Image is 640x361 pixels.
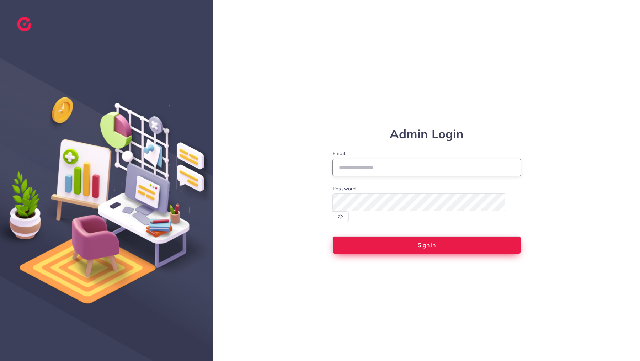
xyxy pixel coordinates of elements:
label: Email [332,150,521,157]
button: Sign In [332,236,521,254]
span: Sign In [418,242,436,248]
label: Password [332,185,356,192]
h1: Admin Login [332,127,521,142]
img: logo [17,17,32,31]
